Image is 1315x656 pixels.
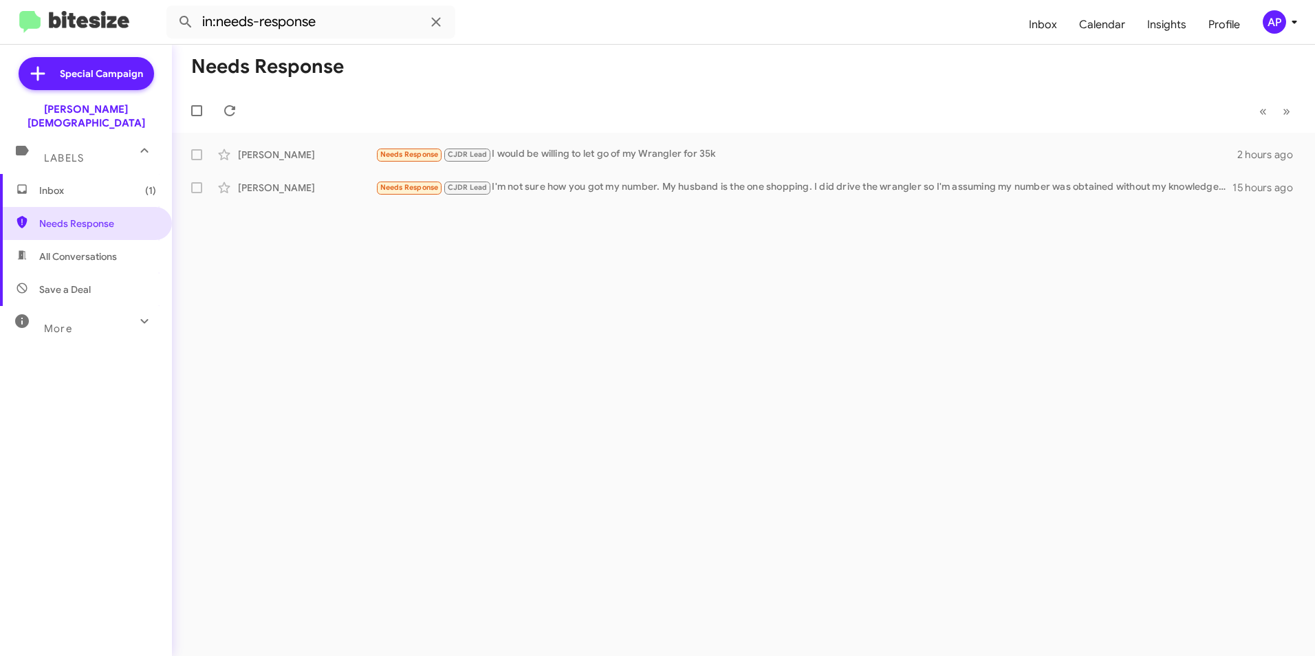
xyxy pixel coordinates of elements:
button: Next [1274,97,1298,125]
div: AP [1263,10,1286,34]
span: CJDR Lead [448,150,488,159]
span: Inbox [39,184,156,197]
span: Needs Response [39,217,156,230]
div: I'm not sure how you got my number. My husband is the one shopping. I did drive the wrangler so I... [376,179,1232,195]
span: Needs Response [380,183,439,192]
div: [PERSON_NAME] [238,181,376,195]
span: Save a Deal [39,283,91,296]
h1: Needs Response [191,56,344,78]
span: All Conversations [39,250,117,263]
nav: Page navigation example [1252,97,1298,125]
span: Labels [44,152,84,164]
span: (1) [145,184,156,197]
button: Previous [1251,97,1275,125]
div: I would be willing to let go of my Wrangler for 35k [376,146,1237,162]
div: 2 hours ago [1237,148,1304,162]
div: [PERSON_NAME] [238,148,376,162]
a: Profile [1197,5,1251,45]
a: Special Campaign [19,57,154,90]
span: More [44,322,72,335]
div: 15 hours ago [1232,181,1304,195]
button: AP [1251,10,1300,34]
span: Needs Response [380,150,439,159]
a: Calendar [1068,5,1136,45]
span: Special Campaign [60,67,143,80]
span: « [1259,102,1267,120]
span: CJDR Lead [448,183,488,192]
input: Search [166,6,455,39]
span: » [1283,102,1290,120]
a: Inbox [1018,5,1068,45]
a: Insights [1136,5,1197,45]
